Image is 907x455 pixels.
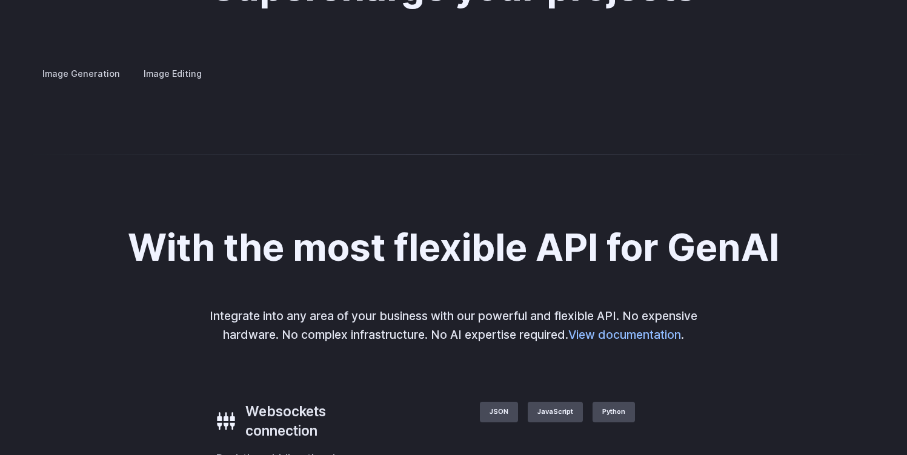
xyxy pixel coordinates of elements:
[593,402,635,422] label: Python
[245,402,394,440] h3: Websockets connection
[528,402,583,422] label: JavaScript
[568,327,681,342] a: View documentation
[128,227,779,268] h2: With the most flexible API for GenAI
[480,402,518,422] label: JSON
[32,63,130,84] label: Image Generation
[202,307,706,344] p: Integrate into any area of your business with our powerful and flexible API. No expensive hardwar...
[133,63,212,84] label: Image Editing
